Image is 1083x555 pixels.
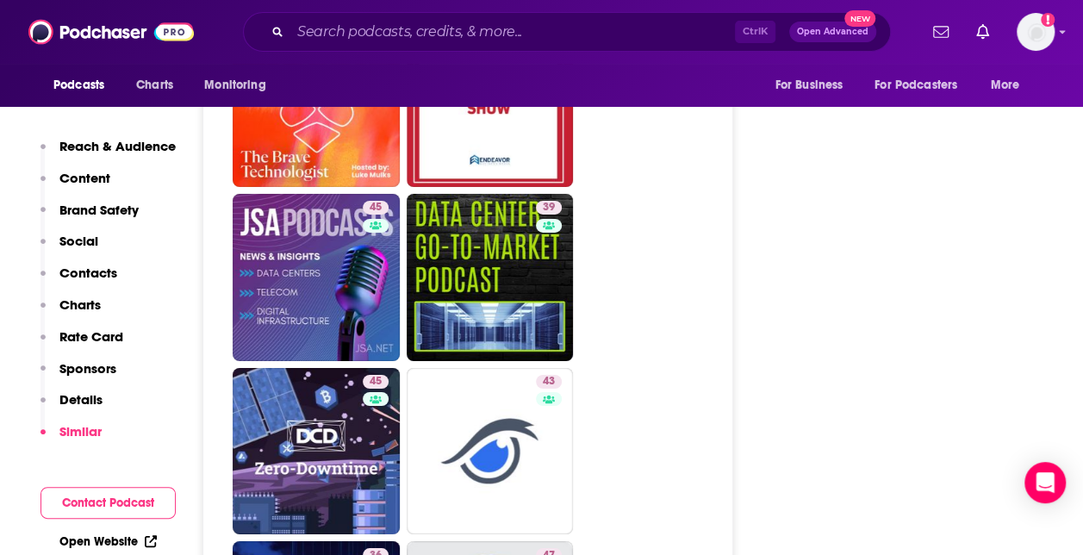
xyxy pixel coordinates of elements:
[28,16,194,48] img: Podchaser - Follow, Share and Rate Podcasts
[1041,13,1055,27] svg: Add a profile image
[59,138,176,154] p: Reach & Audience
[59,360,116,377] p: Sponsors
[1024,462,1066,503] div: Open Intercom Messenger
[40,487,176,519] button: Contact Podcast
[370,199,382,216] span: 45
[204,73,265,97] span: Monitoring
[363,375,389,389] a: 45
[192,69,288,102] button: open menu
[125,69,184,102] a: Charts
[536,201,562,215] a: 39
[407,194,574,361] a: 39
[41,69,127,102] button: open menu
[59,233,98,249] p: Social
[40,391,103,423] button: Details
[926,17,955,47] a: Show notifications dropdown
[40,265,117,296] button: Contacts
[53,73,104,97] span: Podcasts
[59,391,103,408] p: Details
[543,199,555,216] span: 39
[40,138,176,170] button: Reach & Audience
[1017,13,1055,51] span: Logged in as Shift_2
[536,375,562,389] a: 43
[762,69,864,102] button: open menu
[59,202,139,218] p: Brand Safety
[233,368,400,535] a: 45
[969,17,996,47] a: Show notifications dropdown
[40,423,102,455] button: Similar
[370,373,382,390] span: 45
[243,12,891,52] div: Search podcasts, credits, & more...
[991,73,1020,97] span: More
[290,18,735,46] input: Search podcasts, credits, & more...
[735,21,775,43] span: Ctrl K
[979,69,1042,102] button: open menu
[59,423,102,440] p: Similar
[797,28,868,36] span: Open Advanced
[59,265,117,281] p: Contacts
[874,73,957,97] span: For Podcasters
[59,170,110,186] p: Content
[363,201,389,215] a: 45
[40,233,98,265] button: Social
[233,194,400,361] a: 45
[136,73,173,97] span: Charts
[1017,13,1055,51] img: User Profile
[844,10,875,27] span: New
[40,202,139,234] button: Brand Safety
[59,328,123,345] p: Rate Card
[789,22,876,42] button: Open AdvancedNew
[863,69,982,102] button: open menu
[775,73,843,97] span: For Business
[40,328,123,360] button: Rate Card
[40,296,101,328] button: Charts
[59,296,101,313] p: Charts
[543,373,555,390] span: 43
[407,368,574,535] a: 43
[40,170,110,202] button: Content
[59,534,157,549] a: Open Website
[1017,13,1055,51] button: Show profile menu
[40,360,116,392] button: Sponsors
